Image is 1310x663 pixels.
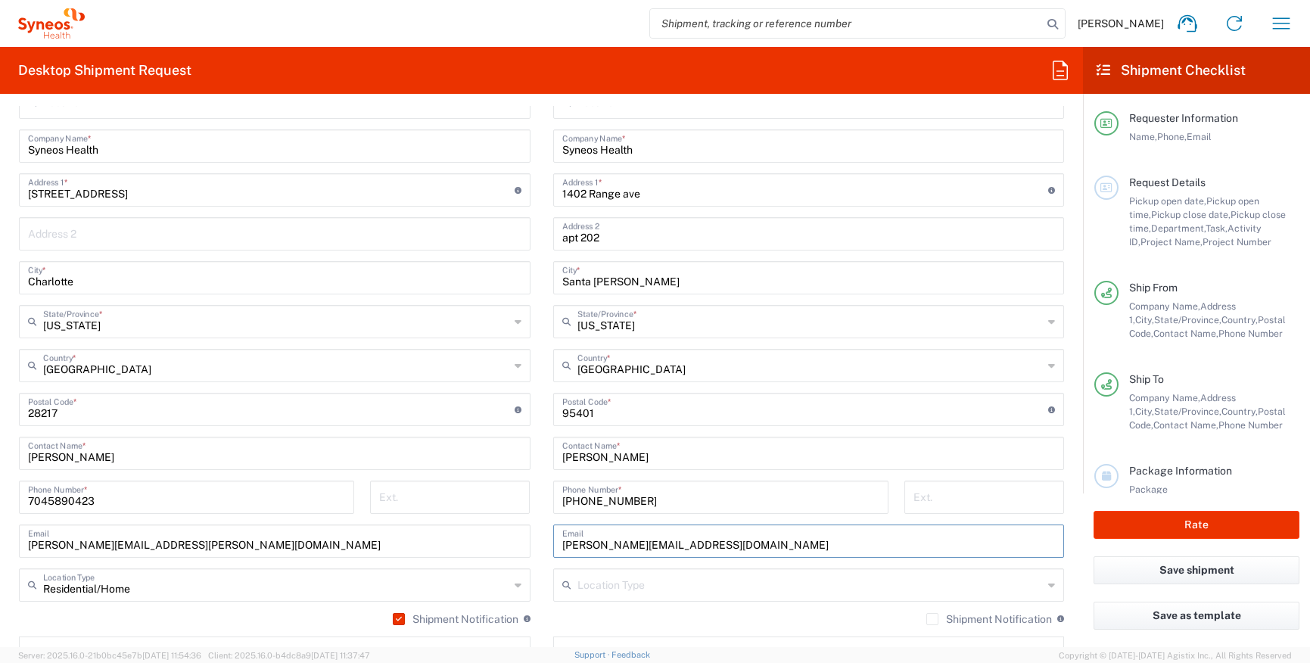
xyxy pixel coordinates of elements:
span: Client: 2025.16.0-b4dc8a9 [208,651,370,660]
span: Phone Number [1218,419,1283,431]
button: Rate [1094,511,1299,539]
span: City, [1135,406,1154,417]
span: Contact Name, [1153,419,1218,431]
span: Request Details [1129,176,1206,188]
button: Save as template [1094,602,1299,630]
input: Shipment, tracking or reference number [650,9,1042,38]
span: Package 1: [1129,484,1168,509]
span: Pickup close date, [1151,209,1231,220]
span: Company Name, [1129,300,1200,312]
span: Project Name, [1140,236,1203,247]
span: Phone Number [1218,328,1283,339]
span: Pickup open date, [1129,195,1206,207]
span: [DATE] 11:37:47 [311,651,370,660]
button: Save shipment [1094,556,1299,584]
label: Shipment Notification [926,613,1052,625]
span: Email [1187,131,1212,142]
span: Requester Information [1129,112,1238,124]
span: State/Province, [1154,314,1221,325]
span: Country, [1221,406,1258,417]
span: [DATE] 11:54:36 [142,651,201,660]
h2: Shipment Checklist [1097,61,1246,79]
label: Shipment Notification [393,613,518,625]
span: Department, [1151,223,1206,234]
span: State/Province, [1154,406,1221,417]
span: Name, [1129,131,1157,142]
span: City, [1135,314,1154,325]
span: Copyright © [DATE]-[DATE] Agistix Inc., All Rights Reserved [1059,649,1292,662]
span: Task, [1206,223,1228,234]
span: Country, [1221,314,1258,325]
span: Company Name, [1129,392,1200,403]
h2: Desktop Shipment Request [18,61,191,79]
span: Package Information [1129,465,1232,477]
span: Ship From [1129,282,1178,294]
span: Project Number [1203,236,1271,247]
span: Contact Name, [1153,328,1218,339]
span: Phone, [1157,131,1187,142]
span: [PERSON_NAME] [1078,17,1164,30]
a: Support [574,650,612,659]
span: Server: 2025.16.0-21b0bc45e7b [18,651,201,660]
span: Ship To [1129,373,1164,385]
a: Feedback [611,650,650,659]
